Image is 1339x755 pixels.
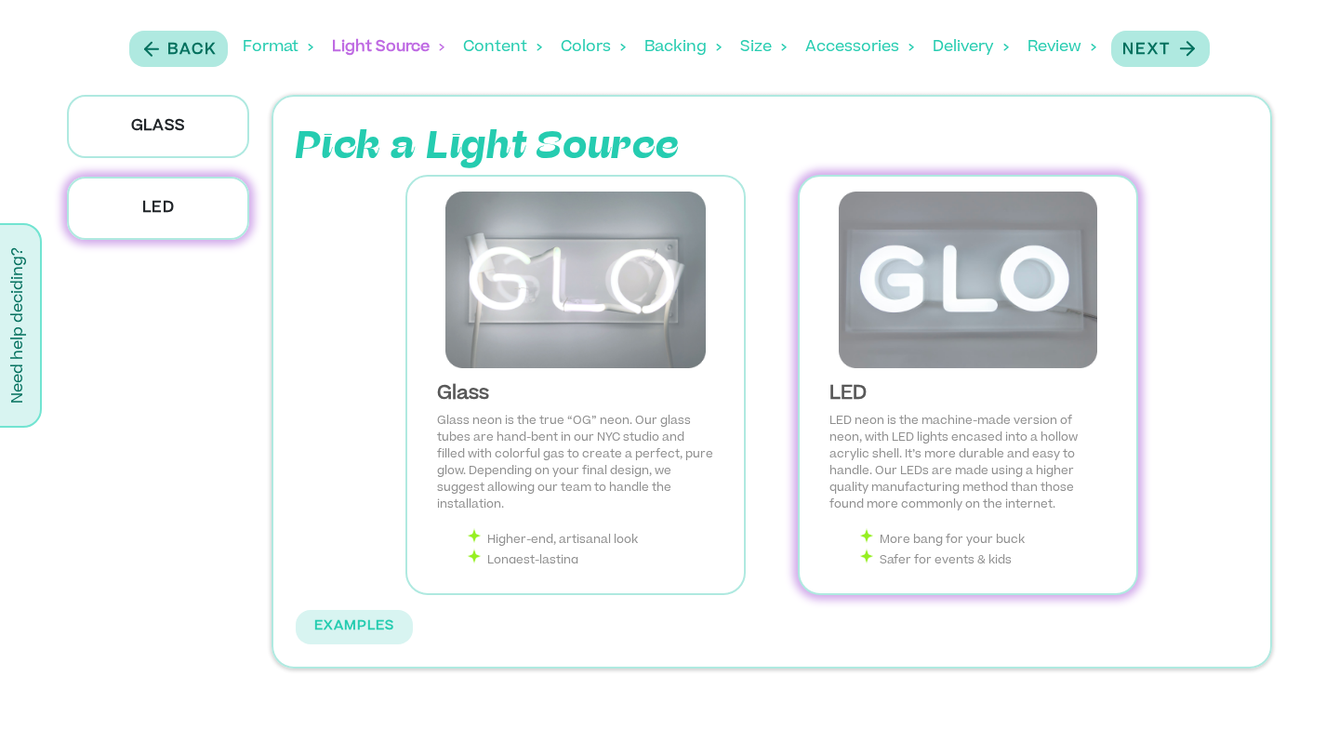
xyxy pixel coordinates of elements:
p: Pick a Light Source [296,119,761,175]
div: Review [1027,19,1096,76]
div: Colors [561,19,626,76]
div: Content [463,19,542,76]
div: Accessories [805,19,914,76]
button: Back [129,31,228,67]
p: Glass [67,95,249,158]
p: Next [1122,39,1171,61]
button: Next [1111,31,1210,67]
div: Backing [644,19,722,76]
div: Format [243,19,313,76]
p: LED [67,177,249,240]
li: More bang for your buck [859,528,1107,549]
iframe: Chat Widget [1246,666,1339,755]
li: Higher-end, artisanal look [467,528,714,549]
div: Delivery [933,19,1009,76]
p: Back [167,39,217,61]
button: EXAMPLES [296,610,413,644]
li: Longest-lasting [467,549,714,569]
img: Glass [422,192,729,368]
div: LED [829,383,1107,405]
div: Size [740,19,787,76]
li: Safer for events & kids [859,549,1107,569]
div: Glass [437,383,714,405]
img: LED [815,192,1121,368]
p: Glass neon is the true “OG” neon. Our glass tubes are hand-bent in our NYC studio and filled with... [437,413,714,513]
div: Light Source [332,19,444,76]
p: LED neon is the machine-made version of neon, with LED lights encased into a hollow acrylic shell... [829,413,1107,513]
